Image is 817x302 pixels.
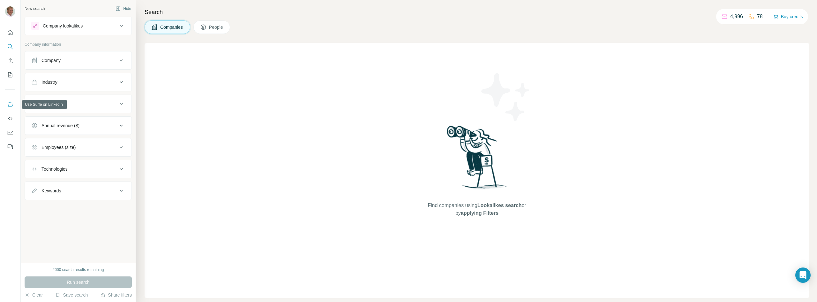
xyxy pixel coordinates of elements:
div: Employees (size) [41,144,76,151]
div: 2000 search results remaining [53,267,104,273]
div: Open Intercom Messenger [795,267,811,283]
p: 78 [757,13,763,20]
button: Clear [25,292,43,298]
img: Avatar [5,6,15,17]
p: Company information [25,42,132,47]
button: Dashboard [5,127,15,138]
div: Company lookalikes [43,23,83,29]
img: Surfe Illustration - Woman searching with binoculars [444,124,510,195]
span: Companies [160,24,184,30]
button: Company [25,53,131,68]
div: Annual revenue ($) [41,122,79,129]
button: Employees (size) [25,140,131,155]
h4: Search [145,8,809,17]
button: Share filters [100,292,132,298]
button: Save search [55,292,88,298]
button: Annual revenue ($) [25,118,131,133]
div: Company [41,57,61,64]
button: Keywords [25,183,131,198]
button: Industry [25,74,131,90]
button: Company lookalikes [25,18,131,34]
button: Enrich CSV [5,55,15,66]
div: Industry [41,79,57,85]
span: Find companies using or by [426,202,528,217]
button: Hide [111,4,136,13]
div: HQ location [41,101,65,107]
span: People [209,24,224,30]
button: Buy credits [773,12,803,21]
span: Lookalikes search [477,203,522,208]
div: Keywords [41,188,61,194]
button: Search [5,41,15,52]
button: Technologies [25,161,131,177]
p: 4,996 [730,13,743,20]
button: Quick start [5,27,15,38]
div: New search [25,6,45,12]
button: Use Surfe API [5,113,15,124]
img: Surfe Illustration - Stars [477,68,535,126]
button: Feedback [5,141,15,152]
span: applying Filters [461,210,498,216]
button: Use Surfe on LinkedIn [5,99,15,110]
button: My lists [5,69,15,81]
div: Technologies [41,166,68,172]
button: HQ location [25,96,131,112]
